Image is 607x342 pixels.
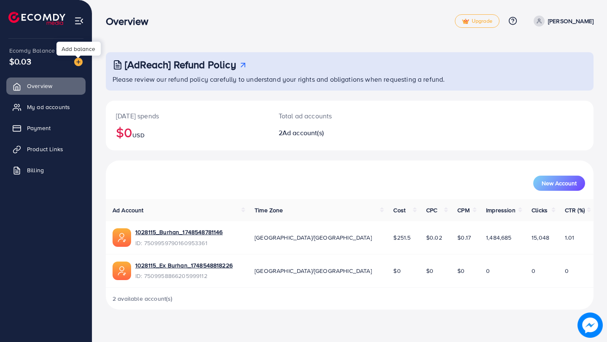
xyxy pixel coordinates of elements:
[116,111,258,121] p: [DATE] spends
[74,58,83,66] img: image
[532,267,535,275] span: 0
[393,233,411,242] span: $251.5
[577,313,603,338] img: image
[255,233,372,242] span: [GEOGRAPHIC_DATA]/[GEOGRAPHIC_DATA]
[530,16,594,27] a: [PERSON_NAME]
[113,74,588,84] p: Please review our refund policy carefully to understand your rights and obligations when requesti...
[486,206,516,214] span: Impression
[486,233,511,242] span: 1,484,685
[426,206,437,214] span: CPC
[455,14,500,28] a: tickUpgrade
[486,267,490,275] span: 0
[27,166,44,174] span: Billing
[6,162,86,179] a: Billing
[27,124,51,132] span: Payment
[426,233,442,242] span: $0.02
[548,16,594,26] p: [PERSON_NAME]
[27,82,52,90] span: Overview
[533,176,585,191] button: New Account
[135,272,233,280] span: ID: 7509958866205999112
[135,239,223,247] span: ID: 7509959790160953361
[135,261,233,270] a: 1028115_Ex Burhan_1748548818226
[113,206,144,214] span: Ad Account
[9,55,31,67] span: $0.03
[6,141,86,158] a: Product Links
[255,206,283,214] span: Time Zone
[393,206,406,214] span: Cost
[27,145,63,153] span: Product Links
[135,228,223,236] a: 1028115_Burhan_1748548781146
[565,233,575,242] span: 1.01
[113,262,131,280] img: ic-ads-acc.e4c84228.svg
[282,128,324,137] span: Ad account(s)
[457,267,465,275] span: $0
[6,77,86,94] a: Overview
[393,267,400,275] span: $0
[426,267,433,275] span: $0
[6,120,86,136] a: Payment
[532,233,549,242] span: 15,048
[457,206,469,214] span: CPM
[8,12,65,25] img: logo
[116,124,258,140] h2: $0
[279,111,380,121] p: Total ad accounts
[106,15,155,27] h3: Overview
[113,228,131,247] img: ic-ads-acc.e4c84228.svg
[27,103,70,111] span: My ad accounts
[255,267,372,275] span: [GEOGRAPHIC_DATA]/[GEOGRAPHIC_DATA]
[56,42,101,56] div: Add balance
[113,294,173,303] span: 2 available account(s)
[565,206,585,214] span: CTR (%)
[457,233,471,242] span: $0.17
[125,59,236,71] h3: [AdReach] Refund Policy
[74,16,84,26] img: menu
[6,99,86,115] a: My ad accounts
[462,19,469,24] img: tick
[532,206,548,214] span: Clicks
[9,46,55,55] span: Ecomdy Balance
[462,18,492,24] span: Upgrade
[565,267,569,275] span: 0
[279,129,380,137] h2: 2
[542,180,577,186] span: New Account
[132,131,144,139] span: USD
